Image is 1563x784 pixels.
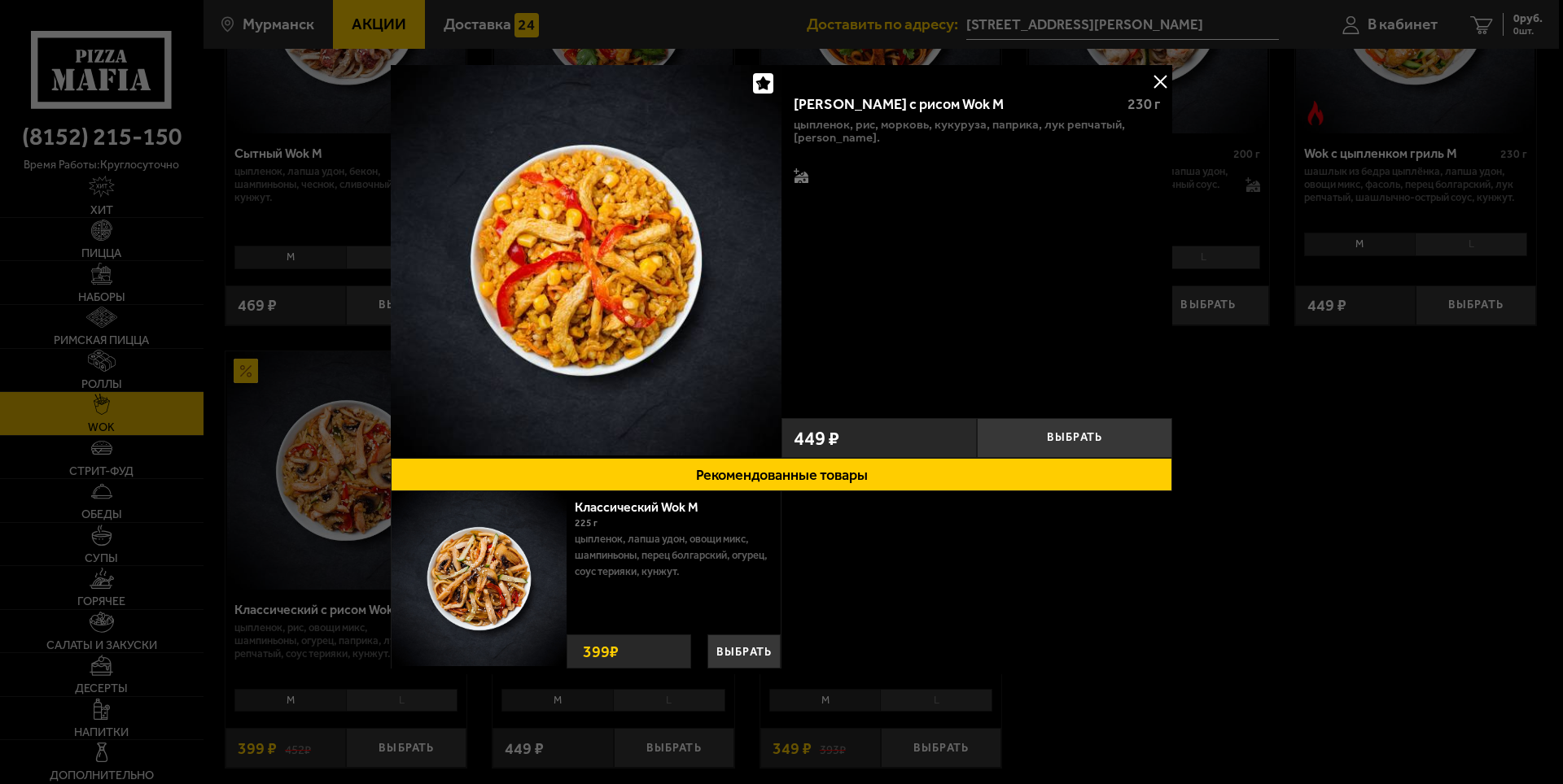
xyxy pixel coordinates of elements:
[794,96,1114,114] div: [PERSON_NAME] с рисом Wok M
[1127,95,1160,113] span: 230 г
[391,458,1172,491] button: Рекомендованные товары
[391,65,781,455] img: Карри с рисом Wok M
[794,118,1160,144] p: цыпленок, рис, морковь, кукуруза, паприка, лук репчатый, [PERSON_NAME].
[794,429,839,448] span: 449 ₽
[579,635,623,668] strong: 399 ₽
[977,418,1172,458] button: Выбрать
[707,634,781,669] button: Выбрать
[575,531,768,580] p: цыпленок, лапша удон, овощи микс, шампиньоны, перец болгарский, огурец, соус терияки, кунжут.
[391,65,781,458] a: Карри с рисом Wok M
[575,517,598,529] span: 225 г
[575,499,715,515] a: Классический Wok M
